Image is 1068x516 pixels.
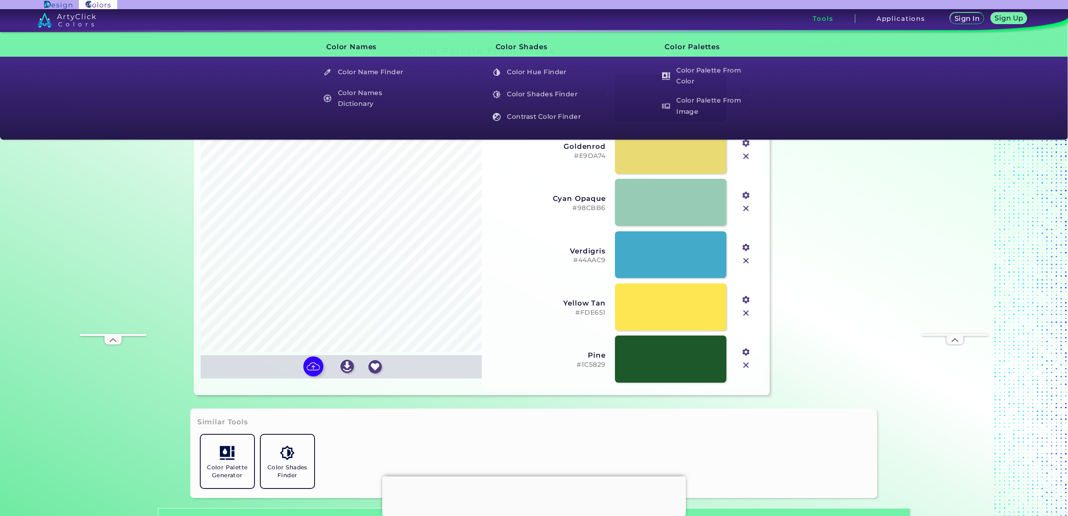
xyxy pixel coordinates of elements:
h3: Goldenrod [488,142,605,150]
img: icon_color_contrast_white.svg [493,113,501,121]
a: Contrast Color Finder [488,109,587,125]
a: Color Name Finder [319,64,417,80]
img: icon_color_shades.svg [280,446,295,460]
h3: Similar Tools [197,417,248,427]
h5: #44AAC9 [488,256,605,264]
h5: Color Palette From Color [658,64,755,88]
h5: #98CBB6 [488,204,605,212]
h3: Tools [813,15,833,22]
h3: Pine [488,351,605,359]
a: Color Palette Generator [197,431,257,491]
h3: Color Names [312,37,417,58]
h5: Color Palette Generator [204,463,251,479]
h3: Yellow Tan [488,299,605,307]
img: icon_color_name_finder_white.svg [324,68,332,76]
h5: #FDE651 [488,309,605,317]
a: Color Names Dictionary [319,87,417,110]
h5: Sign Up [996,15,1022,21]
h3: Color Shades [481,37,587,58]
img: icon_download_white.svg [340,360,354,373]
h5: #1C5829 [488,361,605,369]
img: icon_close.svg [741,308,751,318]
img: icon_favourite_white.svg [368,360,382,373]
iframe: Advertisement [922,84,988,334]
a: Color Hue Finder [488,64,587,80]
h5: Color Palette From Image [658,94,755,118]
img: icon_color_shades_white.svg [493,90,501,98]
h5: Color Shades Finder [264,463,311,479]
img: icon_col_pal_col.svg [220,446,234,460]
img: icon_col_pal_col_white.svg [662,72,670,80]
img: ArtyClick Design logo [44,1,72,9]
a: Color Shades Finder [257,431,317,491]
h3: Applications [877,15,925,22]
h5: Contrast Color Finder [489,109,586,125]
a: Color Shades Finder [488,87,587,103]
img: icon_close.svg [741,360,751,371]
h3: Color Palettes [651,37,756,58]
a: Color Palette From Color [657,64,756,88]
h5: #E9DA74 [488,152,605,160]
iframe: Advertisement [80,84,146,334]
iframe: Advertisement [382,476,686,514]
a: Color Palette From Image [657,94,756,118]
img: icon_color_hue_white.svg [493,68,501,76]
img: icon picture [303,356,323,376]
img: icon_close.svg [741,151,751,162]
img: icon_close.svg [741,255,751,266]
a: Sign Up [992,13,1025,24]
h5: Color Hue Finder [489,64,586,80]
img: icon_close.svg [741,203,751,214]
a: Sign In [952,13,982,24]
h5: Sign In [956,15,978,22]
img: logo_artyclick_colors_white.svg [38,13,96,28]
h3: Cyan Opaque [488,194,605,203]
h5: Color Shades Finder [489,87,586,103]
img: icon_color_names_dictionary_white.svg [324,95,332,103]
img: icon_palette_from_image_white.svg [662,102,670,110]
h3: Verdigris [488,247,605,255]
